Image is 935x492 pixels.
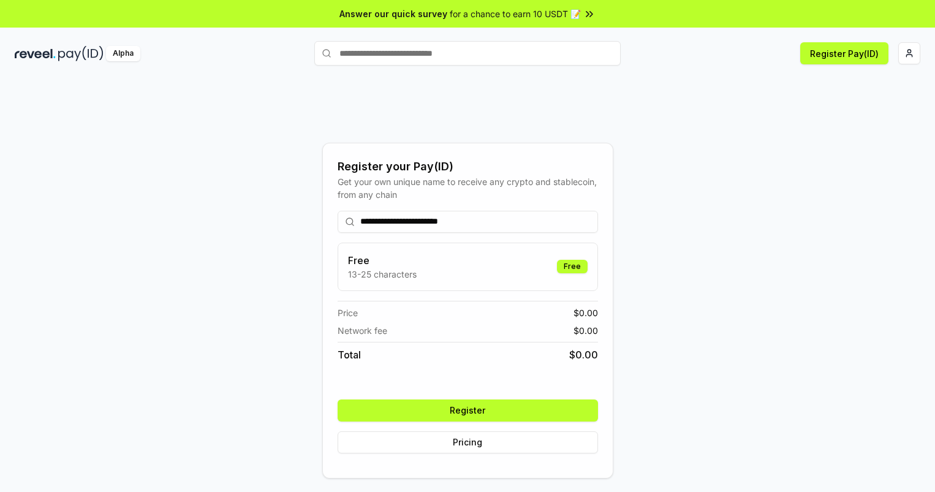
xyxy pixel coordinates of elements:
[338,399,598,422] button: Register
[348,253,417,268] h3: Free
[338,175,598,201] div: Get your own unique name to receive any crypto and stablecoin, from any chain
[339,7,447,20] span: Answer our quick survey
[338,347,361,362] span: Total
[450,7,581,20] span: for a chance to earn 10 USDT 📝
[338,431,598,453] button: Pricing
[338,324,387,337] span: Network fee
[338,158,598,175] div: Register your Pay(ID)
[573,306,598,319] span: $ 0.00
[106,46,140,61] div: Alpha
[15,46,56,61] img: reveel_dark
[569,347,598,362] span: $ 0.00
[338,306,358,319] span: Price
[348,268,417,281] p: 13-25 characters
[557,260,588,273] div: Free
[800,42,888,64] button: Register Pay(ID)
[58,46,104,61] img: pay_id
[573,324,598,337] span: $ 0.00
